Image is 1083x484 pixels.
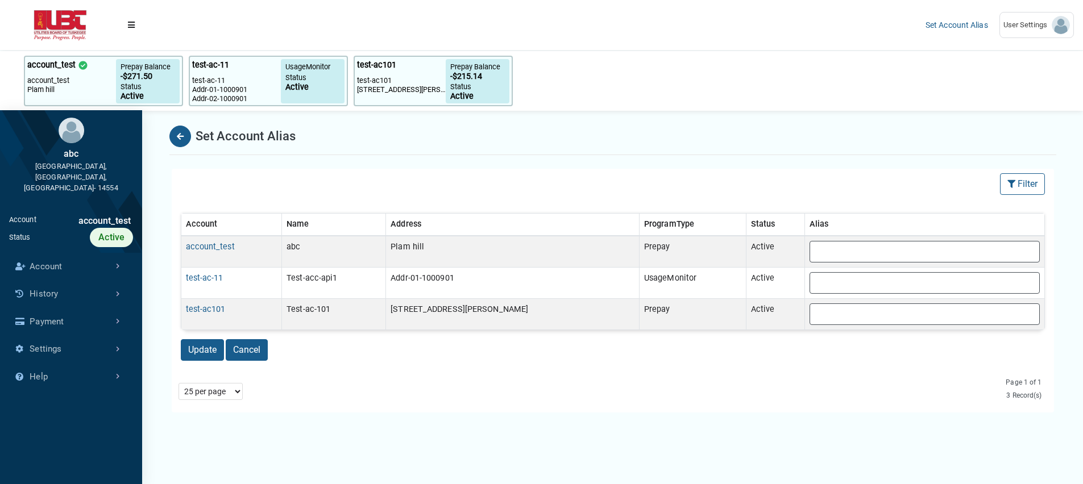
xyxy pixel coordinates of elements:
[1000,173,1045,195] button: Filter
[639,236,746,268] td: Prepay
[450,92,505,101] p: Active
[78,60,88,70] img: selected
[386,214,640,236] th: Address
[746,236,805,268] td: Active
[450,72,505,81] p: -$215.14
[285,83,340,92] p: Active
[915,390,1042,400] div: 3 Record(s)
[192,85,281,94] p: Addr-01-1000901
[354,56,513,106] button: test-ac101 test-ac101 [STREET_ADDRESS][PERSON_NAME] Prepay Balance -$215.14 Status Active
[121,15,142,35] button: Menu
[192,94,281,103] p: Addr-02-1000901
[999,12,1074,38] a: User Settings
[121,72,175,81] p: -$271.50
[189,51,348,111] a: test-ac-11 test-ac-11 Addr-01-1000901 Addr-02-1000901 UsageMonitor Status Active
[354,51,513,111] a: test-ac101 test-ac101 [STREET_ADDRESS][PERSON_NAME] Prepay Balance -$215.14 Status Active
[121,92,175,101] p: Active
[282,298,386,329] td: Test-ac-101
[9,147,133,161] div: abc
[386,267,640,298] td: Addr-01-1000901
[179,383,243,400] select: Pagination dropdown
[285,72,340,83] p: Status
[639,214,746,236] th: ProgramType
[189,56,348,106] button: test-ac-11 test-ac-11 Addr-01-1000901 Addr-02-1000901 UsageMonitor Status Active
[90,228,133,247] div: Active
[196,127,296,145] h1: Set Account Alias
[27,76,116,85] p: account_test
[357,76,446,85] p: test-ac101
[24,56,183,106] button: account_test selected account_test Plam hill Prepay Balance -$271.50 Status Active
[9,10,111,40] img: Logo
[192,59,229,72] p: test-ac-11
[27,59,76,72] p: account_test
[450,81,505,92] p: Status
[226,347,268,356] a: Cancel
[639,267,746,298] td: UsageMonitor
[926,20,988,30] a: Set Account Alias
[804,214,1044,236] th: Alias
[450,61,505,72] p: Prepay Balance
[386,298,640,329] td: [STREET_ADDRESS][PERSON_NAME]
[746,298,805,329] td: Active
[357,85,446,94] p: [STREET_ADDRESS][PERSON_NAME]
[915,377,1042,387] div: Page 1 of 1
[357,59,396,72] p: test-ac101
[186,273,223,283] a: test-ac-11
[9,161,133,194] div: [GEOGRAPHIC_DATA], [GEOGRAPHIC_DATA], [GEOGRAPHIC_DATA]- 14554
[36,214,133,228] div: account_test
[746,267,805,298] td: Active
[121,61,175,72] p: Prepay Balance
[24,51,183,111] a: account_test selected account_test Plam hill Prepay Balance -$271.50 Status Active
[192,76,281,85] p: test-ac-11
[1003,19,1052,31] span: User Settings
[386,236,640,268] td: Plam hill
[169,126,191,147] button: Back
[282,267,386,298] td: Test-acc-api1
[285,61,340,72] p: UsageMonitor
[9,232,31,243] div: Status
[181,214,282,236] th: Account
[282,236,386,268] td: abc
[121,81,175,92] p: Status
[27,85,116,94] p: Plam hill
[746,214,805,236] th: Status
[9,214,36,228] div: Account
[282,214,386,236] th: Name
[186,304,226,314] a: test-ac101
[186,242,235,252] a: account_test
[226,339,268,361] button: Cancel
[639,298,746,329] td: Prepay
[181,339,224,361] button: Update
